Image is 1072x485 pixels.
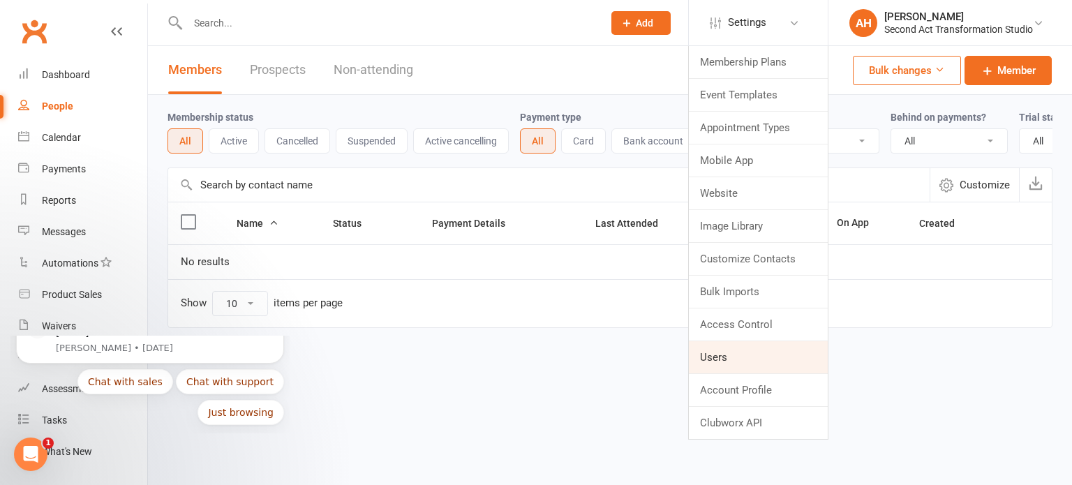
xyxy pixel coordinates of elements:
div: Reports [42,195,76,206]
span: Created [919,218,970,229]
button: Active cancelling [413,128,509,154]
a: What's New [18,436,147,468]
a: Bulk Imports [689,276,828,308]
a: Members [168,46,222,94]
a: Users [689,341,828,373]
button: Name [237,215,278,232]
input: Search by contact name [168,168,930,202]
a: Event Templates [689,79,828,111]
a: Customize Contacts [689,243,828,275]
a: Payments [18,154,147,185]
button: Cancelled [265,128,330,154]
span: Payment Details [432,218,521,229]
a: Appointment Types [689,112,828,144]
button: Payment Details [432,215,521,232]
button: Suspended [336,128,408,154]
div: Show [181,291,343,316]
a: Messages [18,216,147,248]
button: Bulk changes [853,56,961,85]
div: Calendar [42,132,81,143]
a: Member [965,56,1052,85]
a: Automations [18,248,147,279]
td: No results [168,244,1052,279]
button: Card [561,128,606,154]
button: Customize [930,168,1019,202]
span: Last Attended [595,218,673,229]
th: On App [824,202,907,244]
div: items per page [274,297,343,309]
a: Reports [18,185,147,216]
a: Calendar [18,122,147,154]
span: Name [237,218,278,229]
div: People [42,100,73,112]
span: Settings [728,7,766,38]
div: Second Act Transformation Studio [884,23,1033,36]
a: Prospects [250,46,306,94]
label: Trial status [1019,112,1070,123]
a: Image Library [689,210,828,242]
a: Product Sales [18,279,147,311]
a: Access Control [689,308,828,341]
div: Automations [42,258,98,269]
label: Payment type [520,112,581,123]
span: Status [333,218,377,229]
a: Mobile App [689,144,828,177]
iframe: Intercom live chat [14,438,47,471]
a: Clubworx [17,14,52,49]
span: Member [997,62,1036,79]
button: Created [919,215,970,232]
a: Website [689,177,828,209]
a: Clubworx API [689,407,828,439]
div: What's New [42,446,92,457]
div: AH [849,9,877,37]
a: Dashboard [18,59,147,91]
div: Messages [42,226,86,237]
button: Bank account [611,128,695,154]
div: Waivers [42,320,76,331]
div: Payments [42,163,86,174]
div: Product Sales [42,289,102,300]
div: [PERSON_NAME] [884,10,1033,23]
button: Last Attended [595,215,673,232]
input: Search... [184,13,593,33]
a: People [18,91,147,122]
span: 1 [43,438,54,449]
a: Membership Plans [689,46,828,78]
button: All [167,128,203,154]
button: Add [611,11,671,35]
label: Membership status [167,112,253,123]
button: Status [333,215,377,232]
div: Dashboard [42,69,90,80]
button: All [520,128,556,154]
span: Add [636,17,653,29]
iframe: Intercom notifications message [10,336,290,433]
label: Behind on payments? [891,112,986,123]
a: Non-attending [334,46,413,94]
a: Waivers [18,311,147,342]
a: Account Profile [689,374,828,406]
span: Customize [960,177,1010,193]
button: Active [209,128,259,154]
